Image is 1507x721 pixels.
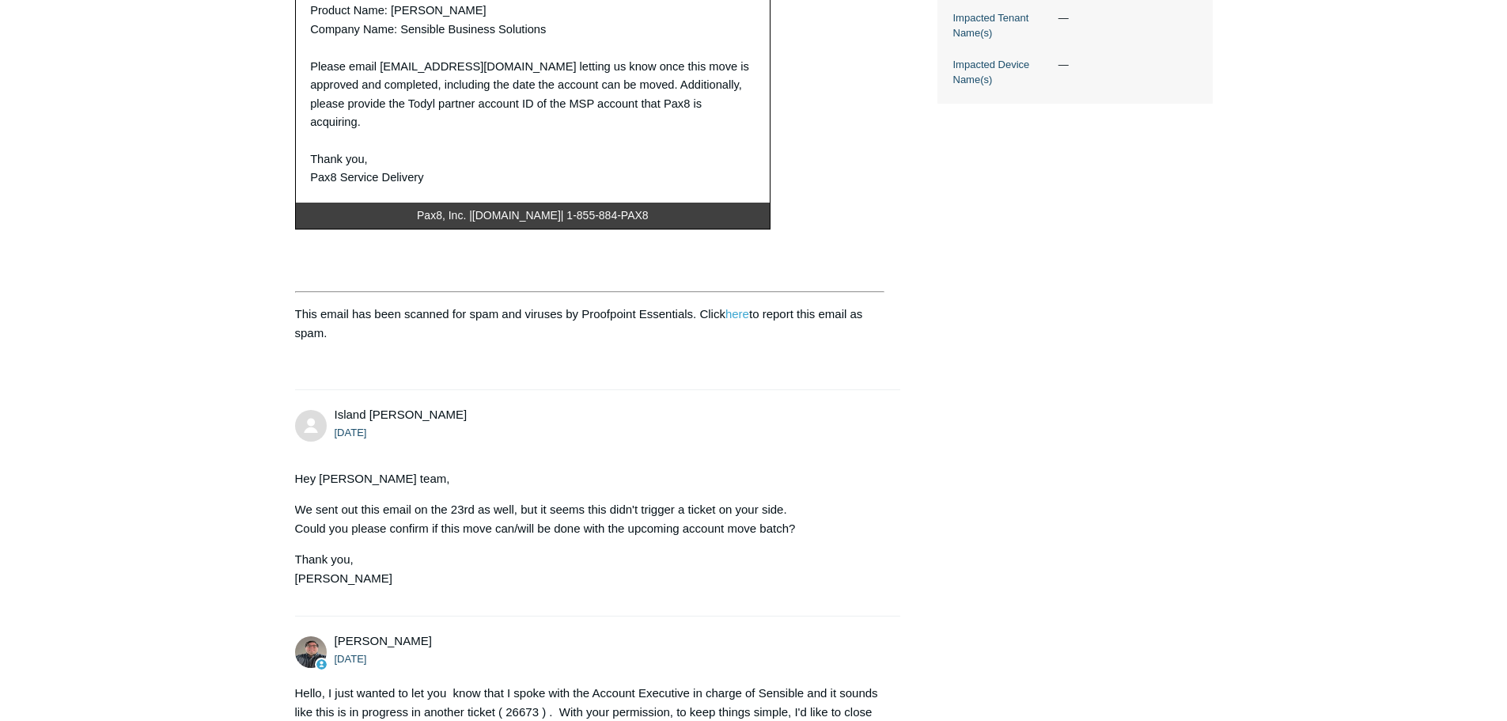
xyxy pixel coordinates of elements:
[295,469,885,488] p: Hey [PERSON_NAME] team,
[295,305,885,343] p: This email has been scanned for spam and viruses by Proofpoint Essentials. Click to report this e...
[335,653,367,665] time: 07/30/2025, 14:07
[725,307,749,321] a: here
[295,550,885,588] p: Thank you, [PERSON_NAME]
[472,209,561,222] a: [DOMAIN_NAME]
[953,57,1051,88] dt: Impacted Device Name(s)
[1051,57,1197,73] dd: —
[953,10,1051,41] dt: Impacted Tenant Name(s)
[295,500,885,538] p: We sent out this email on the 23rd as well, but it seems this didn't trigger a ticket on your sid...
[335,634,432,647] span: Matt Robinson
[335,408,468,421] span: Island PAM
[417,209,649,222] span: Pax8, Inc. | | 1-855-884-PAX8
[1051,10,1197,26] dd: —
[335,427,367,438] time: 07/30/2025, 13:01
